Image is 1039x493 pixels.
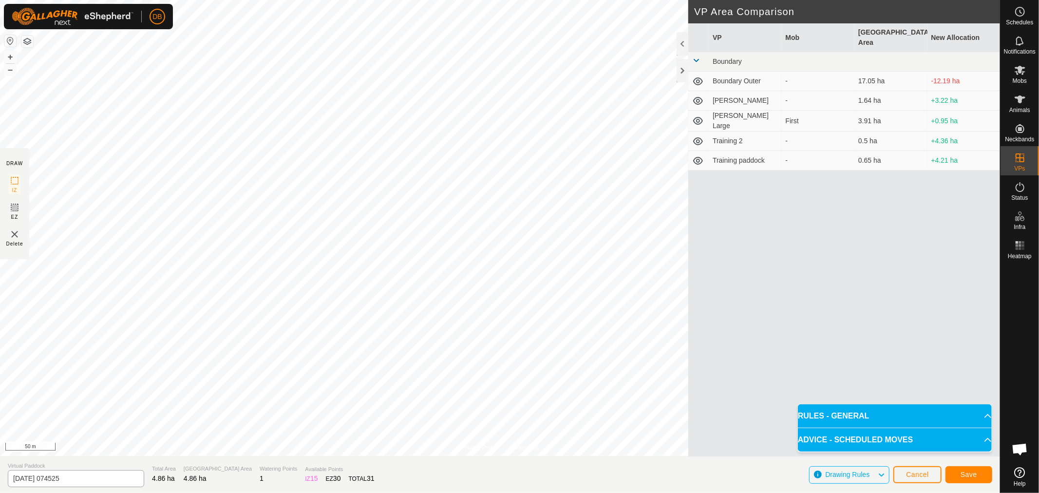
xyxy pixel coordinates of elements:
[184,474,207,482] span: 4.86 ha
[1006,19,1033,25] span: Schedules
[854,151,927,171] td: 0.65 ha
[1008,253,1032,259] span: Heatmap
[798,410,869,422] span: RULES - GENERAL
[709,72,781,91] td: Boundary Outer
[927,151,1000,171] td: +4.21 ha
[709,23,781,52] th: VP
[945,466,992,483] button: Save
[798,404,992,428] p-accordion-header: RULES - GENERAL
[786,76,850,86] div: -
[854,23,927,52] th: [GEOGRAPHIC_DATA] Area
[152,12,162,22] span: DB
[1014,166,1025,171] span: VPs
[786,155,850,166] div: -
[184,465,252,473] span: [GEOGRAPHIC_DATA] Area
[4,35,16,47] button: Reset Map
[786,116,850,126] div: First
[825,471,869,478] span: Drawing Rules
[854,111,927,132] td: 3.91 ha
[961,471,977,478] span: Save
[6,160,23,167] div: DRAW
[461,443,498,452] a: Privacy Policy
[4,51,16,63] button: +
[8,462,144,470] span: Virtual Paddock
[1014,481,1026,487] span: Help
[927,111,1000,132] td: +0.95 ha
[152,474,175,482] span: 4.86 ha
[326,474,341,484] div: EZ
[927,91,1000,111] td: +3.22 ha
[927,72,1000,91] td: -12.19 ha
[152,465,176,473] span: Total Area
[12,8,133,25] img: Gallagher Logo
[310,474,318,482] span: 15
[927,23,1000,52] th: New Allocation
[709,132,781,151] td: Training 2
[21,36,33,47] button: Map Layers
[9,228,20,240] img: VP
[786,136,850,146] div: -
[367,474,375,482] span: 31
[713,57,742,65] span: Boundary
[1005,136,1034,142] span: Neckbands
[927,132,1000,151] td: +4.36 ha
[1001,463,1039,491] a: Help
[786,95,850,106] div: -
[1005,435,1035,464] div: Open chat
[1011,195,1028,201] span: Status
[6,240,23,247] span: Delete
[854,91,927,111] td: 1.64 ha
[260,465,297,473] span: Watering Points
[1009,107,1030,113] span: Animals
[4,64,16,76] button: –
[798,434,913,446] span: ADVICE - SCHEDULED MOVES
[893,466,942,483] button: Cancel
[854,132,927,151] td: 0.5 ha
[1013,78,1027,84] span: Mobs
[12,187,18,194] span: IZ
[305,465,374,474] span: Available Points
[709,151,781,171] td: Training paddock
[260,474,264,482] span: 1
[510,443,538,452] a: Contact Us
[709,111,781,132] td: [PERSON_NAME] Large
[349,474,375,484] div: TOTAL
[1014,224,1025,230] span: Infra
[782,23,854,52] th: Mob
[1004,49,1036,55] span: Notifications
[694,6,1000,18] h2: VP Area Comparison
[709,91,781,111] td: [PERSON_NAME]
[11,213,19,221] span: EZ
[305,474,318,484] div: IZ
[854,72,927,91] td: 17.05 ha
[906,471,929,478] span: Cancel
[333,474,341,482] span: 30
[798,428,992,452] p-accordion-header: ADVICE - SCHEDULED MOVES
